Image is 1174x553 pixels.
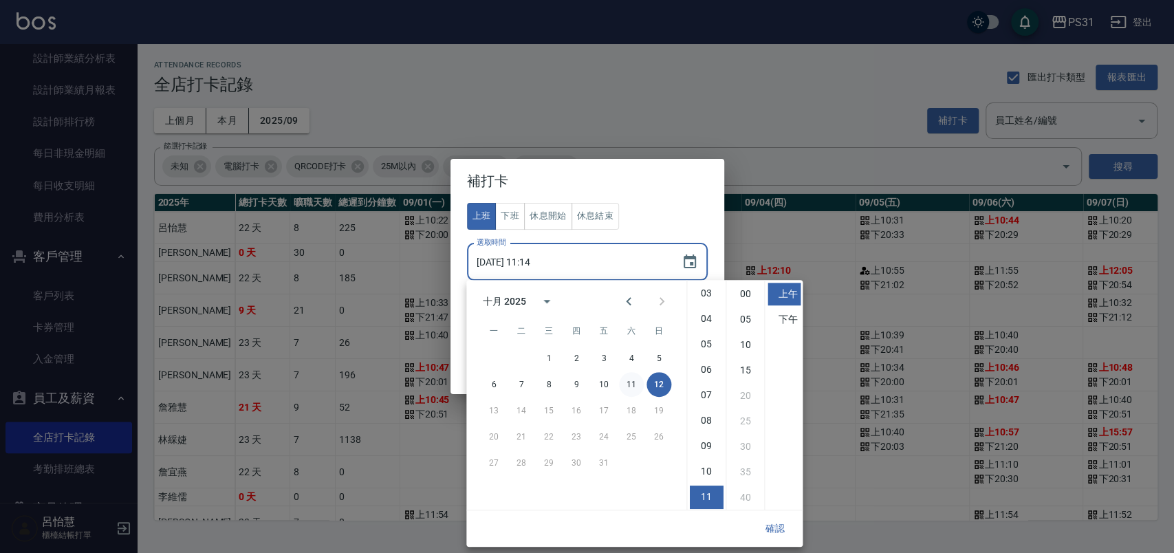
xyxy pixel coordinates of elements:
[690,384,723,406] li: 7 hours
[768,283,801,305] li: 上午
[450,159,724,203] h2: 補打卡
[619,346,644,371] button: 4
[524,203,572,230] button: 休息開始
[690,409,723,432] li: 8 hours
[477,237,506,248] label: 選取時間
[646,346,671,371] button: 5
[646,317,671,345] span: 星期日
[729,283,762,305] li: 0 minutes
[612,285,645,318] button: Previous month
[495,203,525,230] button: 下班
[619,317,644,345] span: 星期六
[690,358,723,381] li: 6 hours
[509,372,534,397] button: 7
[536,372,561,397] button: 8
[690,282,723,305] li: 3 hours
[764,280,803,510] ul: Select meridiem
[481,372,506,397] button: 6
[673,246,706,279] button: Choose date, selected date is 2025-10-12
[729,334,762,356] li: 10 minutes
[729,359,762,382] li: 15 minutes
[467,243,668,281] input: YYYY/MM/DD hh:mm
[690,307,723,330] li: 4 hours
[687,280,726,510] ul: Select hours
[564,317,589,345] span: 星期四
[536,317,561,345] span: 星期三
[481,317,506,345] span: 星期一
[768,308,801,331] li: 下午
[726,280,764,510] ul: Select minutes
[572,203,620,230] button: 休息結束
[467,203,497,230] button: 上班
[690,435,723,457] li: 9 hours
[690,486,723,508] li: 11 hours
[591,346,616,371] button: 3
[530,285,563,318] button: calendar view is open, switch to year view
[690,333,723,356] li: 5 hours
[591,372,616,397] button: 10
[646,372,671,397] button: 12
[536,346,561,371] button: 1
[564,372,589,397] button: 9
[591,317,616,345] span: 星期五
[729,308,762,331] li: 5 minutes
[509,317,534,345] span: 星期二
[690,460,723,483] li: 10 hours
[619,372,644,397] button: 11
[564,346,589,371] button: 2
[753,516,797,541] button: 確認
[483,294,526,309] div: 十月 2025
